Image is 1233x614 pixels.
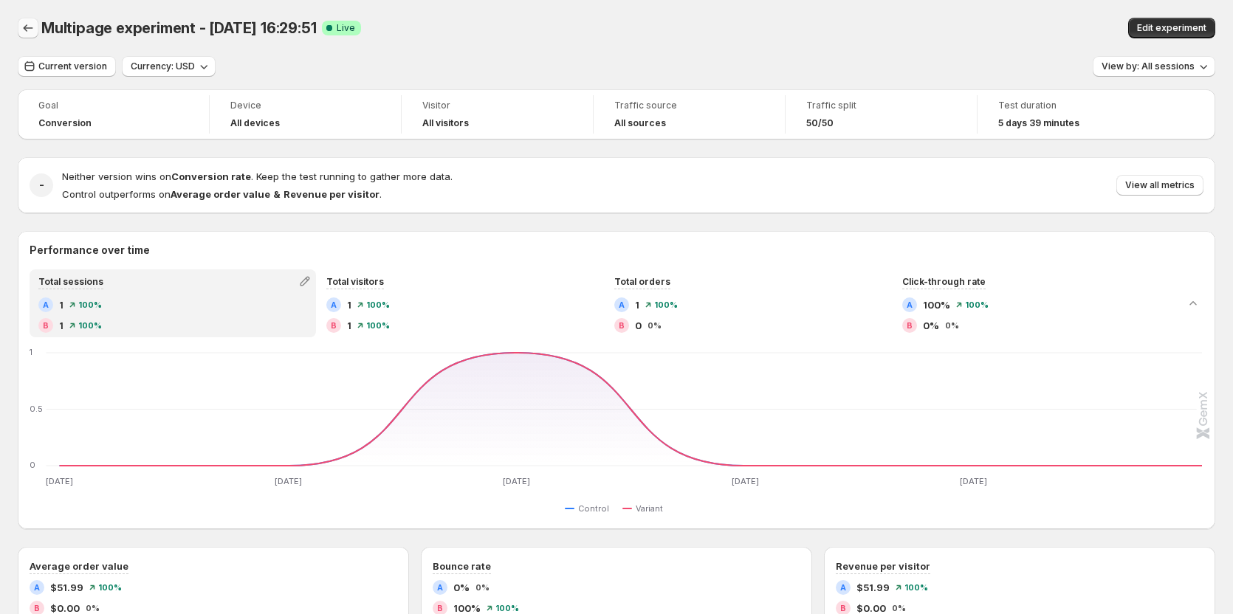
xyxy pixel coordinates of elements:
[30,404,43,414] text: 0.5
[648,321,662,330] span: 0%
[43,300,49,309] h2: A
[38,117,92,129] span: Conversion
[578,503,609,514] span: Control
[907,300,913,309] h2: A
[34,583,40,592] h2: A
[273,188,281,200] strong: &
[892,604,906,613] span: 0%
[98,583,122,592] span: 100%
[437,583,443,592] h2: A
[732,476,759,486] text: [DATE]
[43,321,49,330] h2: B
[86,604,100,613] span: 0%
[46,476,73,486] text: [DATE]
[622,500,669,517] button: Variant
[923,297,950,312] span: 100%
[619,321,625,330] h2: B
[38,276,103,287] span: Total sessions
[171,188,270,200] strong: Average order value
[347,318,351,333] span: 1
[78,321,102,330] span: 100%
[230,117,280,129] h4: All devices
[923,318,939,333] span: 0%
[614,98,764,131] a: Traffic sourceAll sources
[366,321,390,330] span: 100%
[565,500,615,517] button: Control
[503,476,530,486] text: [DATE]
[635,297,639,312] span: 1
[50,580,83,595] span: $51.99
[998,98,1149,131] a: Test duration5 days 39 minutes
[347,297,351,312] span: 1
[38,100,188,111] span: Goal
[614,100,764,111] span: Traffic source
[131,61,195,72] span: Currency: USD
[34,604,40,613] h2: B
[171,170,251,182] strong: Conversion rate
[41,19,316,37] span: Multipage experiment - [DATE] 16:29:51
[59,318,63,333] span: 1
[122,56,216,77] button: Currency: USD
[326,276,384,287] span: Total visitors
[856,580,890,595] span: $51.99
[437,604,443,613] h2: B
[275,476,302,486] text: [DATE]
[614,276,670,287] span: Total orders
[337,22,355,34] span: Live
[998,117,1079,129] span: 5 days 39 minutes
[998,100,1149,111] span: Test duration
[965,300,989,309] span: 100%
[836,559,930,573] h3: Revenue per visitor
[30,243,1203,258] h2: Performance over time
[636,503,663,514] span: Variant
[331,321,337,330] h2: B
[59,297,63,312] span: 1
[635,318,642,333] span: 0
[453,580,470,595] span: 0%
[1125,179,1195,191] span: View all metrics
[230,100,380,111] span: Device
[30,460,35,470] text: 0
[960,476,987,486] text: [DATE]
[422,100,572,111] span: Visitor
[654,300,678,309] span: 100%
[1183,293,1203,314] button: Collapse chart
[1137,22,1206,34] span: Edit experiment
[806,117,834,129] span: 50/50
[806,98,956,131] a: Traffic split50/50
[30,559,128,573] h3: Average order value
[366,300,390,309] span: 100%
[1128,18,1215,38] button: Edit experiment
[1102,61,1195,72] span: View by: All sessions
[78,300,102,309] span: 100%
[495,604,519,613] span: 100%
[284,188,379,200] strong: Revenue per visitor
[907,321,913,330] h2: B
[840,604,846,613] h2: B
[840,583,846,592] h2: A
[422,98,572,131] a: VisitorAll visitors
[18,18,38,38] button: Back
[62,170,453,182] span: Neither version wins on . Keep the test running to gather more data.
[619,300,625,309] h2: A
[902,276,986,287] span: Click-through rate
[422,117,469,129] h4: All visitors
[433,559,491,573] h3: Bounce rate
[331,300,337,309] h2: A
[62,188,382,200] span: Control outperforms on .
[1093,56,1215,77] button: View by: All sessions
[30,347,32,357] text: 1
[945,321,959,330] span: 0%
[614,117,666,129] h4: All sources
[38,98,188,131] a: GoalConversion
[39,178,44,193] h2: -
[904,583,928,592] span: 100%
[475,583,490,592] span: 0%
[230,98,380,131] a: DeviceAll devices
[1116,175,1203,196] button: View all metrics
[806,100,956,111] span: Traffic split
[18,56,116,77] button: Current version
[38,61,107,72] span: Current version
